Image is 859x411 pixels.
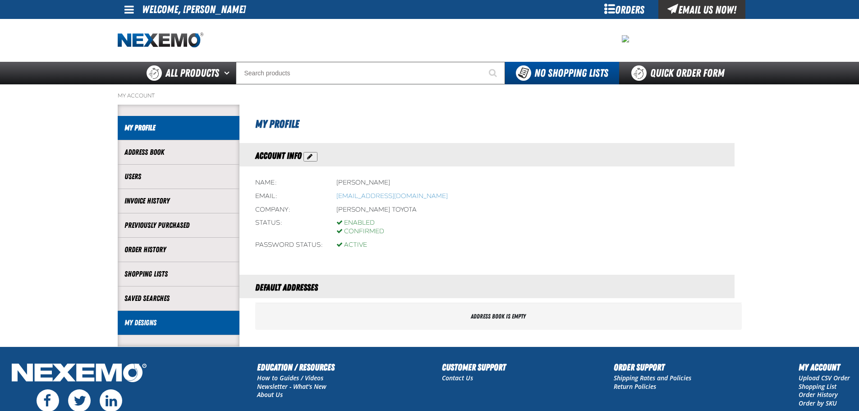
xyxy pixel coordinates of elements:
h2: Customer Support [442,360,506,374]
div: Password status [255,241,323,249]
a: Newsletter - What's New [257,382,326,391]
span: All Products [165,65,219,81]
a: Previously Purchased [124,220,233,231]
div: Address book is empty [255,303,742,330]
a: My Account [118,92,155,99]
img: Nexemo Logo [9,360,149,387]
button: Start Searching [482,62,505,84]
span: My Profile [255,118,299,130]
bdo: [EMAIL_ADDRESS][DOMAIN_NAME] [336,192,448,200]
nav: Breadcrumbs [118,92,742,99]
a: Invoice History [124,196,233,206]
a: Shipping Rates and Policies [614,374,691,382]
a: Shopping List [799,382,836,391]
div: Active [336,241,367,249]
a: Upload CSV Order [799,374,850,382]
div: Confirmed [336,227,384,236]
a: Order History [124,245,233,255]
h2: My Account [799,360,850,374]
input: Search [236,62,505,84]
span: No Shopping Lists [534,67,608,79]
a: Users [124,171,233,182]
div: [PERSON_NAME] Toyota [336,206,417,214]
a: About Us [257,390,283,399]
div: Email [255,192,323,201]
a: Opens a default email client to write an email to vtoreceptionist@vtaig.com [336,192,448,200]
div: Status [255,219,323,236]
span: Default Addresses [255,282,318,293]
a: Order History [799,390,838,399]
a: Return Policies [614,382,656,391]
div: [PERSON_NAME] [336,179,390,187]
div: Enabled [336,219,384,227]
button: Action Edit Account Information [303,152,317,162]
a: My Profile [124,123,233,133]
a: Shopping Lists [124,269,233,279]
div: Name [255,179,323,187]
h2: Order Support [614,360,691,374]
a: Quick Order Form [619,62,741,84]
h2: Education / Resources [257,360,335,374]
div: Company [255,206,323,214]
img: 2478c7e4e0811ca5ea97a8c95d68d55a.jpeg [622,35,629,42]
a: How to Guides / Videos [257,374,323,382]
img: Nexemo logo [118,32,203,48]
a: Order by SKU [799,399,837,407]
a: Address Book [124,147,233,157]
a: My Designs [124,318,233,328]
button: Open All Products pages [221,62,236,84]
a: Saved Searches [124,293,233,304]
a: Contact Us [442,374,473,382]
a: Home [118,32,203,48]
button: You do not have available Shopping Lists. Open to Create a New List [505,62,619,84]
span: Account Info [255,150,302,161]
